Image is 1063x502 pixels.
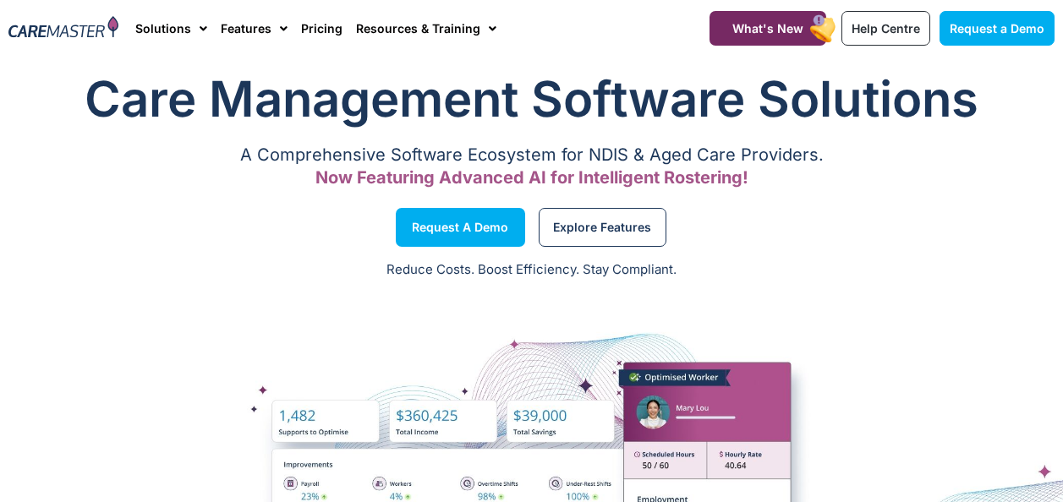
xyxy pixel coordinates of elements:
span: What's New [732,21,803,35]
p: A Comprehensive Software Ecosystem for NDIS & Aged Care Providers. [8,150,1055,161]
a: Help Centre [841,11,930,46]
a: Request a Demo [940,11,1055,46]
a: What's New [710,11,826,46]
span: Request a Demo [412,223,508,232]
span: Help Centre [852,21,920,35]
span: Explore Features [553,223,651,232]
span: Now Featuring Advanced AI for Intelligent Rostering! [315,167,748,188]
a: Request a Demo [396,208,525,247]
a: Explore Features [539,208,666,247]
h1: Care Management Software Solutions [8,65,1055,133]
p: Reduce Costs. Boost Efficiency. Stay Compliant. [10,260,1053,280]
img: CareMaster Logo [8,16,118,41]
span: Request a Demo [950,21,1044,35]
